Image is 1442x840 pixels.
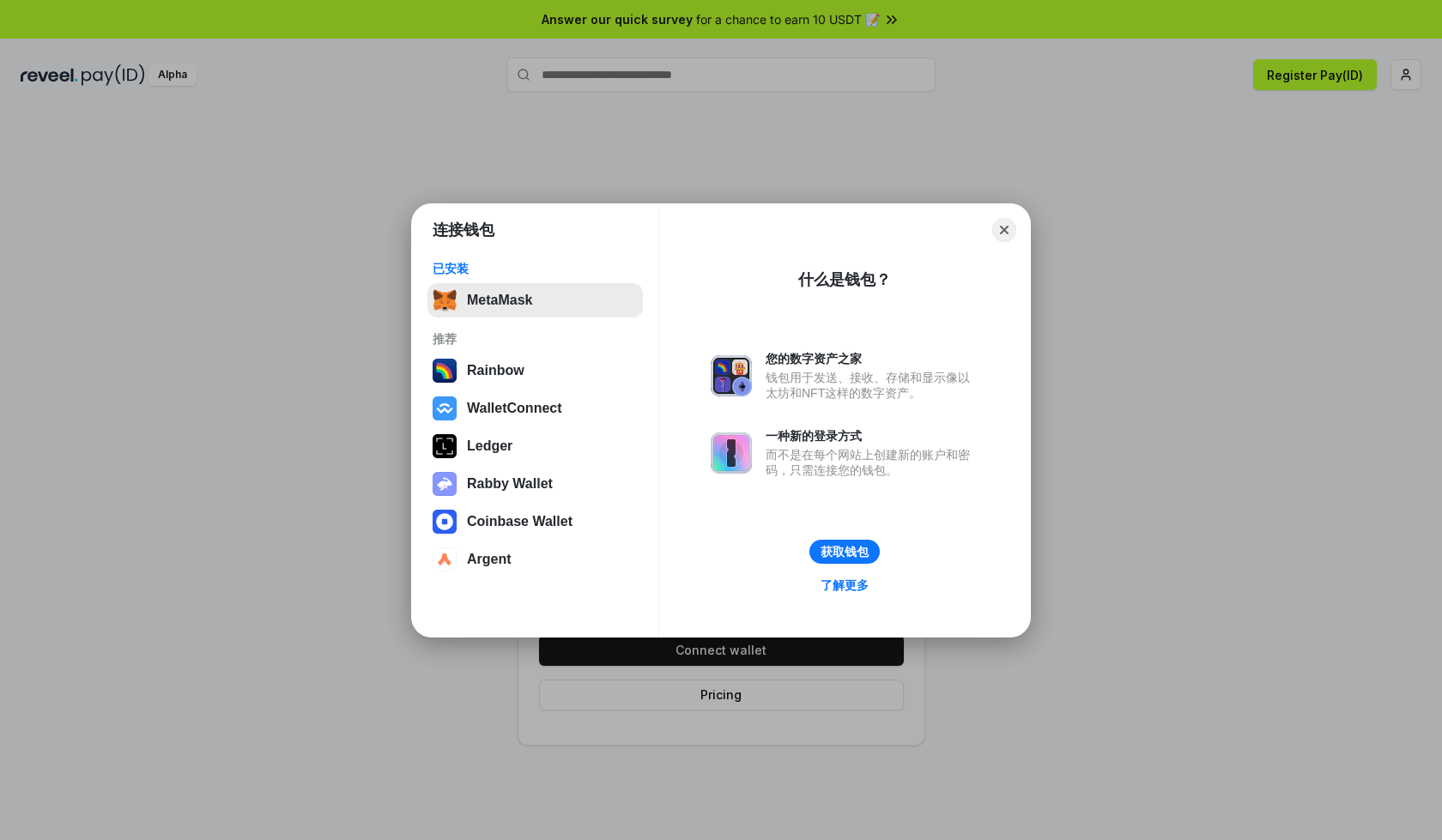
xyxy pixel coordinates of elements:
[766,447,978,478] div: 而不是在每个网站上创建新的账户和密码，只需连接您的钱包。
[992,218,1016,242] button: Close
[809,540,880,564] button: 获取钱包
[821,544,869,559] div: 获取钱包
[467,401,562,416] div: WalletConnect
[433,510,457,534] img: svg+xml,%3Csvg%20width%3D%2228%22%20height%3D%2228%22%20viewBox%3D%220%200%2028%2028%22%20fill%3D...
[427,542,643,577] button: Argent
[711,432,752,474] img: svg+xml,%3Csvg%20xmlns%3D%22http%3A%2F%2Fwww.w3.org%2F2000%2Fsvg%22%20fill%3D%22none%22%20viewBox...
[467,552,512,567] div: Argent
[821,577,869,593] div: 了解更多
[433,547,457,571] img: svg+xml,%3Csvg%20width%3D%2228%22%20height%3D%2228%22%20viewBox%3D%220%200%2028%2028%22%20fill%3D...
[427,391,643,426] button: WalletConnect
[427,283,643,317] button: MetaMask
[467,476,553,492] div: Rabby Wallet
[433,220,494,240] h1: 连接钱包
[433,396,457,420] img: svg+xml,%3Csvg%20width%3D%2228%22%20height%3D%2228%22%20viewBox%3D%220%200%2028%2028%22%20fill%3D...
[467,363,524,378] div: Rainbow
[427,505,643,539] button: Coinbase Wallet
[433,359,457,383] img: svg+xml,%3Csvg%20width%3D%22120%22%20height%3D%22120%22%20viewBox%3D%220%200%20120%20120%22%20fil...
[467,514,573,529] div: Coinbase Wallet
[427,354,643,388] button: Rainbow
[766,428,978,444] div: 一种新的登录方式
[711,355,752,396] img: svg+xml,%3Csvg%20xmlns%3D%22http%3A%2F%2Fwww.w3.org%2F2000%2Fsvg%22%20fill%3D%22none%22%20viewBox...
[433,261,638,276] div: 已安装
[427,467,643,501] button: Rabby Wallet
[467,438,512,454] div: Ledger
[798,269,891,290] div: 什么是钱包？
[433,288,457,312] img: svg+xml,%3Csvg%20fill%3D%22none%22%20height%3D%2233%22%20viewBox%3D%220%200%2035%2033%22%20width%...
[427,429,643,463] button: Ledger
[467,293,532,308] div: MetaMask
[433,434,457,458] img: svg+xml,%3Csvg%20xmlns%3D%22http%3A%2F%2Fwww.w3.org%2F2000%2Fsvg%22%20width%3D%2228%22%20height%3...
[433,472,457,496] img: svg+xml,%3Csvg%20xmlns%3D%22http%3A%2F%2Fwww.w3.org%2F2000%2Fsvg%22%20fill%3D%22none%22%20viewBox...
[766,351,978,366] div: 您的数字资产之家
[766,370,978,401] div: 钱包用于发送、接收、存储和显示像以太坊和NFT这样的数字资产。
[433,331,638,347] div: 推荐
[810,574,879,596] a: 了解更多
